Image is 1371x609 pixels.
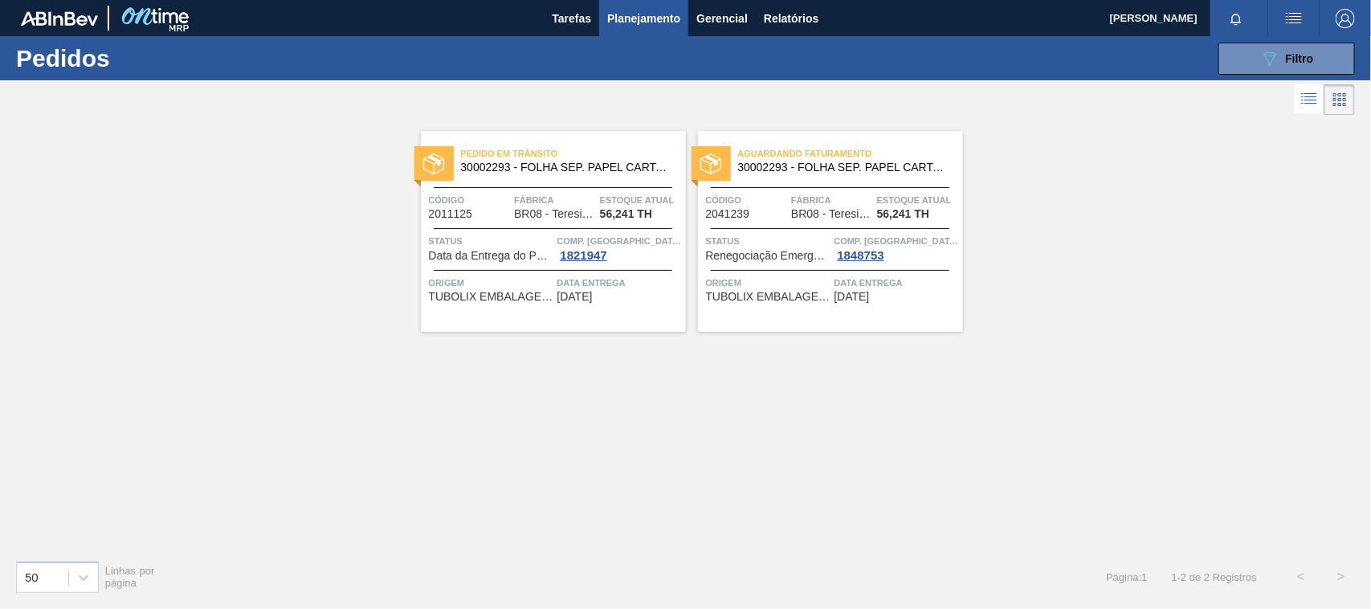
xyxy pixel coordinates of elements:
[1281,557,1321,597] button: <
[461,145,686,161] span: Pedido em Trânsito
[105,565,155,589] span: Linhas por página
[1172,571,1257,583] span: 1 - 2 de 2 Registros
[429,192,511,208] span: Código
[409,131,686,332] a: statusPedido em Trânsito30002293 - FOLHA SEP. PAPEL CARTAO 1200x1000M 350gCódigo2011125FábricaBR0...
[1336,9,1355,28] img: Logout
[834,233,959,262] a: Comp. [GEOGRAPHIC_DATA]1848753
[429,233,553,249] span: Status
[557,275,682,291] span: Data entrega
[706,233,830,249] span: Status
[706,291,830,303] span: TUBOLIX EMBALAGENS LTDA - TIETE
[423,153,444,174] img: status
[552,9,591,28] span: Tarefas
[706,275,830,291] span: Origem
[791,192,873,208] span: Fábrica
[834,291,870,303] span: 15/11/2025
[791,208,871,220] span: BR08 - Teresina
[1286,52,1314,65] span: Filtro
[600,192,682,208] span: Estoque atual
[1218,43,1355,75] button: Filtro
[429,208,473,220] span: 2011125
[738,161,950,174] span: 30002293 - FOLHA SEP. PAPEL CARTAO 1200x1000M 350g
[429,250,553,262] span: Data da Entrega do Pedido Antecipada
[514,192,596,208] span: Fábrica
[514,208,594,220] span: BR08 - Teresina
[738,145,963,161] span: Aguardando Faturamento
[16,49,251,67] h1: Pedidos
[1284,9,1304,28] img: userActions
[1106,571,1147,583] span: Página : 1
[877,208,929,220] span: 56,241 TH
[706,250,830,262] span: Renegociação Emergencial de Pedido Recusada
[706,192,788,208] span: Código
[557,291,593,303] span: 02/10/2025
[557,249,610,262] div: 1821947
[1295,84,1324,115] div: Visão em Lista
[700,153,721,174] img: status
[834,249,887,262] div: 1848753
[764,9,818,28] span: Relatórios
[461,161,673,174] span: 30002293 - FOLHA SEP. PAPEL CARTAO 1200x1000M 350g
[706,208,750,220] span: 2041239
[834,275,959,291] span: Data entrega
[557,233,682,262] a: Comp. [GEOGRAPHIC_DATA]1821947
[686,131,963,332] a: statusAguardando Faturamento30002293 - FOLHA SEP. PAPEL CARTAO 1200x1000M 350gCódigo2041239Fábric...
[696,9,748,28] span: Gerencial
[557,233,682,249] span: Comp. Carga
[834,233,959,249] span: Comp. Carga
[607,9,680,28] span: Planejamento
[1210,7,1262,30] button: Notificações
[1321,557,1361,597] button: >
[1324,84,1355,115] div: Visão em Cards
[429,275,553,291] span: Origem
[429,291,553,303] span: TUBOLIX EMBALAGENS LTDA - TIETE
[25,570,39,584] div: 50
[877,192,959,208] span: Estoque atual
[600,208,652,220] span: 56,241 TH
[21,11,98,26] img: TNhmsLtSVTkK8tSr43FrP2fwEKptu5GPRR3wAAAABJRU5ErkJggg==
